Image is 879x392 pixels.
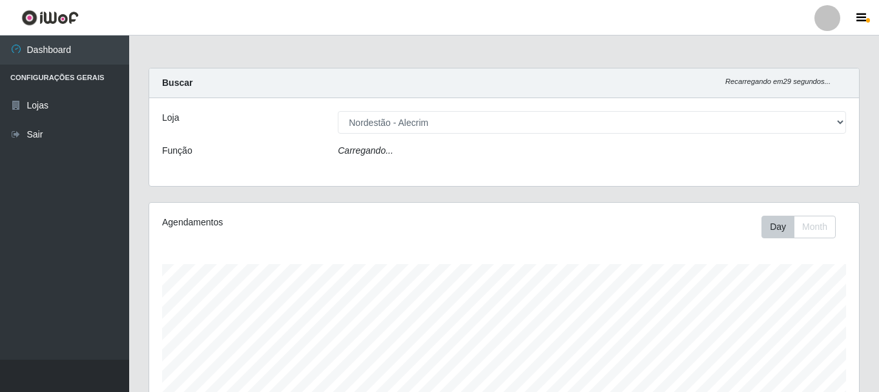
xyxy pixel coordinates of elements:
[725,77,831,85] i: Recarregando em 29 segundos...
[761,216,794,238] button: Day
[162,216,436,229] div: Agendamentos
[162,111,179,125] label: Loja
[21,10,79,26] img: CoreUI Logo
[794,216,836,238] button: Month
[162,144,192,158] label: Função
[338,145,393,156] i: Carregando...
[761,216,836,238] div: First group
[761,216,846,238] div: Toolbar with button groups
[162,77,192,88] strong: Buscar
